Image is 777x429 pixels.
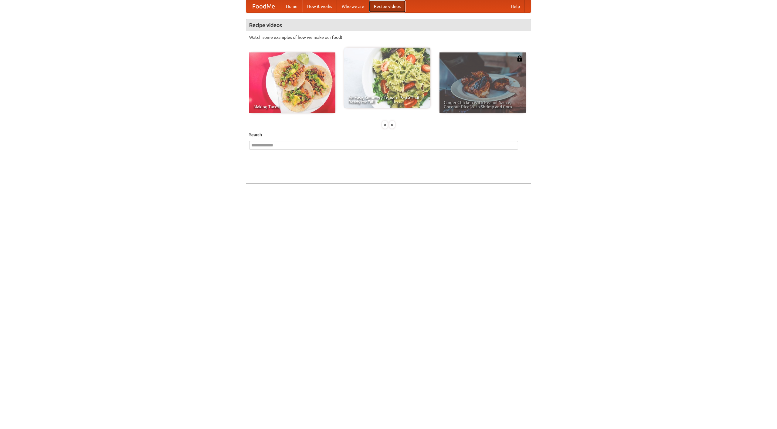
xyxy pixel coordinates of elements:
p: Watch some examples of how we make our food! [249,34,528,40]
a: Who we are [337,0,369,12]
div: « [382,121,388,129]
span: An Easy, Summery Tomato Pasta That's Ready for Fall [348,96,426,104]
a: FoodMe [246,0,281,12]
h5: Search [249,132,528,138]
h4: Recipe videos [246,19,531,31]
a: How it works [302,0,337,12]
a: An Easy, Summery Tomato Pasta That's Ready for Fall [344,48,430,108]
a: Making Tacos [249,52,335,113]
img: 483408.png [517,55,523,62]
a: Help [506,0,525,12]
div: » [389,121,395,129]
a: Recipe videos [369,0,405,12]
a: Home [281,0,302,12]
span: Making Tacos [253,105,331,109]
